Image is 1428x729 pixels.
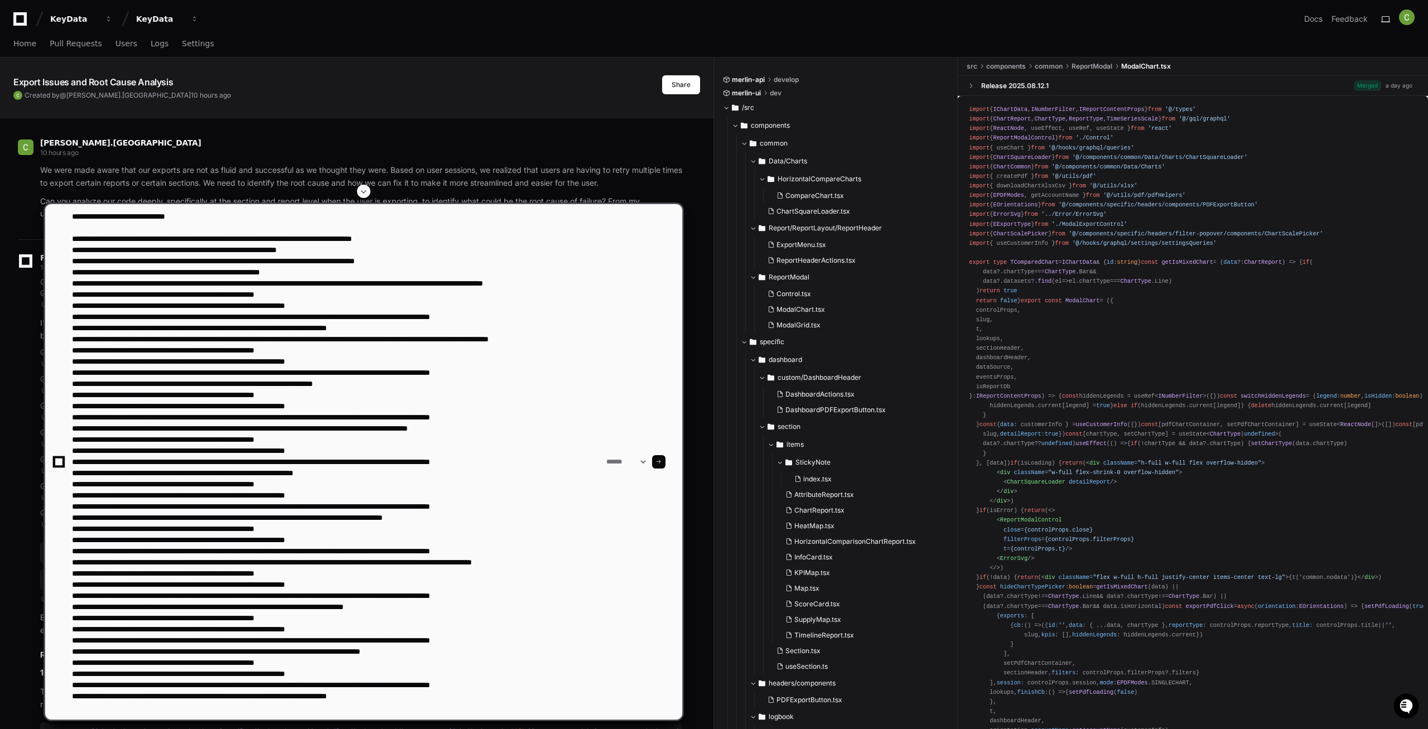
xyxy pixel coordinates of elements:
span: Pylon [111,117,135,125]
img: PlayerZero [11,11,33,33]
div: a day ago [1386,81,1412,90]
span: ReportModalControl [993,134,1055,141]
span: Created by [25,91,231,100]
iframe: Open customer support [1392,692,1422,722]
svg: Directory [732,101,739,114]
span: '@/gql/graphql' [1179,115,1230,122]
svg: Directory [759,155,765,168]
span: import [969,163,990,170]
span: 10 hours ago [191,91,231,99]
img: 1736555170064-99ba0984-63c1-480f-8ee9-699278ef63ed [11,83,31,103]
img: ACg8ocIMhgArYgx6ZSQUNXU5thzs6UsPf9rb_9nFAWwzqr8JC4dkNA=s96-c [1399,9,1415,25]
span: ReactNode [993,125,1024,132]
span: common [760,139,788,148]
span: '@/types' [1165,106,1196,113]
button: Data/Charts [750,152,949,170]
img: ACg8ocIMhgArYgx6ZSQUNXU5thzs6UsPf9rb_9nFAWwzqr8JC4dkNA=s96-c [18,139,33,155]
div: Welcome [11,45,203,62]
span: from [1072,182,1086,189]
span: from [1059,134,1073,141]
span: '@/utils/xlsx' [1089,182,1137,189]
button: Share [662,75,700,94]
span: components [986,62,1026,71]
span: from [1131,125,1145,132]
span: from [1034,163,1048,170]
span: import [969,106,990,113]
span: ChartCommon [993,163,1031,170]
span: HorizontalCompareCharts [778,175,861,184]
span: import [969,154,990,161]
span: Merged [1354,80,1381,91]
span: from [1031,144,1045,151]
button: /src [723,99,949,117]
a: Settings [182,31,214,57]
span: dev [770,89,781,98]
button: KeyData [46,9,117,29]
span: import [969,173,990,180]
img: ACg8ocIMhgArYgx6ZSQUNXU5thzs6UsPf9rb_9nFAWwzqr8JC4dkNA=s96-c [13,91,22,100]
span: from [1148,106,1162,113]
span: import [969,182,990,189]
div: Release 2025.08.12.1 [981,81,1049,90]
button: KeyData [132,9,203,29]
span: common [1035,62,1063,71]
span: IReportContentProps [1079,106,1145,113]
svg: Directory [768,172,774,186]
span: Data/Charts [769,157,807,166]
span: '@/components/common/Data/Charts' [1051,163,1165,170]
div: Start new chat [38,83,183,94]
app-text-character-animate: Export Issues and Root Cause Analysis [13,76,173,88]
a: Docs [1304,13,1323,25]
span: ChartType [1034,115,1065,122]
span: ChartReport [993,115,1031,122]
button: HorizontalCompareCharts [759,170,949,188]
span: [PERSON_NAME].[GEOGRAPHIC_DATA] [40,138,201,147]
span: develop [774,75,799,84]
div: KeyData [50,13,98,25]
span: Users [115,40,137,47]
span: ReportType [1069,115,1103,122]
span: merlin-ui [732,89,761,98]
span: '@/hooks/graphql/queries' [1048,144,1134,151]
span: './Control' [1075,134,1113,141]
span: IChartData [993,106,1027,113]
span: TimeSeriesScale [1107,115,1158,122]
div: We're offline, we'll be back soon [38,94,146,103]
span: 10 hours ago [40,148,78,157]
a: Powered byPylon [79,117,135,125]
span: @ [60,91,66,99]
span: Pull Requests [50,40,102,47]
span: import [969,115,990,122]
button: components [732,117,949,134]
a: Logs [151,31,168,57]
a: Users [115,31,137,57]
a: Pull Requests [50,31,102,57]
span: from [1034,173,1048,180]
span: merlin-api [732,75,765,84]
button: Start new chat [190,86,203,100]
span: '@/components/common/Data/Charts/ChartSquareLoader' [1072,154,1247,161]
span: '@/utils/pdf' [1051,173,1096,180]
span: /src [742,103,754,112]
svg: Directory [741,119,747,132]
div: KeyData [136,13,184,25]
span: components [751,121,790,130]
span: ModalChart.tsx [1121,62,1171,71]
span: import [969,134,990,141]
button: common [741,134,949,152]
span: ReportModal [1072,62,1112,71]
span: [PERSON_NAME].[GEOGRAPHIC_DATA] [66,91,191,99]
span: Home [13,40,36,47]
a: Home [13,31,36,57]
span: import [969,144,990,151]
svg: Directory [750,137,756,150]
span: import [969,125,990,132]
span: from [1161,115,1175,122]
span: INumberFilter [1031,106,1075,113]
button: Feedback [1331,13,1368,25]
span: from [1055,154,1069,161]
p: We were made aware that our exports are not as fluid and successful as we thought they were. Base... [40,164,682,190]
span: src [967,62,977,71]
span: 'react' [1148,125,1172,132]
